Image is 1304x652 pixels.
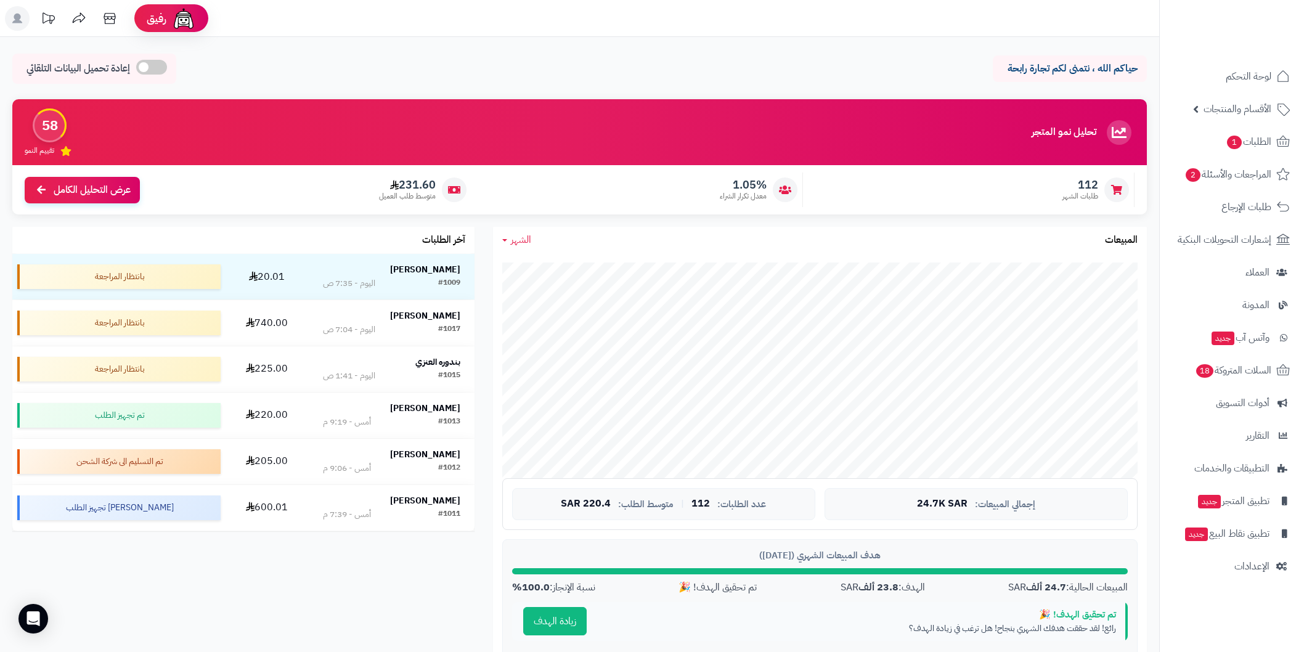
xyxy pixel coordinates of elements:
span: جديد [1198,495,1221,508]
div: تم تحقيق الهدف! 🎉 [607,608,1116,621]
div: تم تجهيز الطلب [17,403,221,428]
a: المراجعات والأسئلة2 [1167,160,1297,189]
h3: تحليل نمو المتجر [1032,127,1096,138]
div: اليوم - 7:35 ص [323,277,375,290]
div: بانتظار المراجعة [17,357,221,381]
p: رائع! لقد حققت هدفك الشهري بنجاح! هل ترغب في زيادة الهدف؟ [607,622,1116,635]
a: التطبيقات والخدمات [1167,454,1297,483]
span: 220.4 SAR [561,499,611,510]
div: الهدف: SAR [841,581,925,595]
a: السلات المتروكة18 [1167,356,1297,385]
span: | [681,499,684,508]
span: المدونة [1242,296,1269,314]
span: طلبات الإرجاع [1221,198,1271,216]
span: السلات المتروكة [1195,362,1271,379]
a: الإعدادات [1167,552,1297,581]
a: إشعارات التحويلات البنكية [1167,225,1297,255]
div: هدف المبيعات الشهري ([DATE]) [512,549,1128,562]
span: أدوات التسويق [1216,394,1269,412]
img: ai-face.png [171,6,196,31]
div: اليوم - 1:41 ص [323,370,375,382]
a: المدونة [1167,290,1297,320]
span: الطلبات [1226,133,1271,150]
span: الشهر [511,232,531,247]
span: 1.05% [720,178,767,192]
span: إجمالي المبيعات: [975,499,1035,510]
div: أمس - 9:06 م [323,462,371,475]
span: العملاء [1245,264,1269,281]
span: إشعارات التحويلات البنكية [1178,231,1271,248]
p: حياكم الله ، نتمنى لكم تجارة رابحة [1002,62,1138,76]
span: عرض التحليل الكامل [54,183,131,197]
td: 600.01 [226,485,309,531]
td: 740.00 [226,300,309,346]
strong: [PERSON_NAME] [390,494,460,507]
div: #1013 [438,416,460,428]
span: إعادة تحميل البيانات التلقائي [26,62,130,76]
span: 24.7K SAR [917,499,968,510]
span: معدل تكرار الشراء [720,191,767,202]
td: 20.01 [226,254,309,300]
div: [PERSON_NAME] تجهيز الطلب [17,495,221,520]
div: المبيعات الحالية: SAR [1008,581,1128,595]
span: جديد [1185,528,1208,541]
div: #1017 [438,324,460,336]
span: وآتس آب [1210,329,1269,346]
div: اليوم - 7:04 ص [323,324,375,336]
span: تطبيق نقاط البيع [1184,525,1269,542]
div: #1011 [438,508,460,521]
span: الإعدادات [1234,558,1269,575]
div: أمس - 7:39 م [323,508,371,521]
a: أدوات التسويق [1167,388,1297,418]
div: #1012 [438,462,460,475]
span: الأقسام والمنتجات [1204,100,1271,118]
div: بانتظار المراجعة [17,311,221,335]
td: 220.00 [226,393,309,438]
a: لوحة التحكم [1167,62,1297,91]
div: تم التسليم الى شركة الشحن [17,449,221,474]
a: تطبيق نقاط البيعجديد [1167,519,1297,548]
span: 231.60 [379,178,436,192]
span: عدد الطلبات: [717,499,766,510]
div: أمس - 9:19 م [323,416,371,428]
strong: 24.7 ألف [1026,580,1066,595]
span: طلبات الشهر [1062,191,1098,202]
div: نسبة الإنجاز: [512,581,595,595]
td: 205.00 [226,439,309,484]
span: التطبيقات والخدمات [1194,460,1269,477]
h3: المبيعات [1105,235,1138,246]
strong: [PERSON_NAME] [390,263,460,276]
a: تحديثات المنصة [33,6,63,34]
span: تقييم النمو [25,145,54,156]
div: #1015 [438,370,460,382]
span: 2 [1186,168,1200,182]
button: زيادة الهدف [523,607,587,635]
span: جديد [1212,332,1234,345]
div: Open Intercom Messenger [18,604,48,634]
span: متوسط طلب العميل [379,191,436,202]
a: الطلبات1 [1167,127,1297,157]
strong: [PERSON_NAME] [390,402,460,415]
div: بانتظار المراجعة [17,264,221,289]
a: وآتس آبجديد [1167,323,1297,352]
a: عرض التحليل الكامل [25,177,140,203]
span: التقارير [1246,427,1269,444]
span: 112 [1062,178,1098,192]
a: العملاء [1167,258,1297,287]
h3: آخر الطلبات [422,235,465,246]
strong: 100.0% [512,580,550,595]
strong: 23.8 ألف [858,580,899,595]
strong: [PERSON_NAME] [390,448,460,461]
span: تطبيق المتجر [1197,492,1269,510]
div: #1009 [438,277,460,290]
span: 112 [691,499,710,510]
span: لوحة التحكم [1226,68,1271,85]
a: تطبيق المتجرجديد [1167,486,1297,516]
td: 225.00 [226,346,309,392]
a: طلبات الإرجاع [1167,192,1297,222]
strong: [PERSON_NAME] [390,309,460,322]
span: متوسط الطلب: [618,499,674,510]
div: تم تحقيق الهدف! 🎉 [678,581,757,595]
a: الشهر [502,233,531,247]
span: 1 [1227,136,1242,149]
